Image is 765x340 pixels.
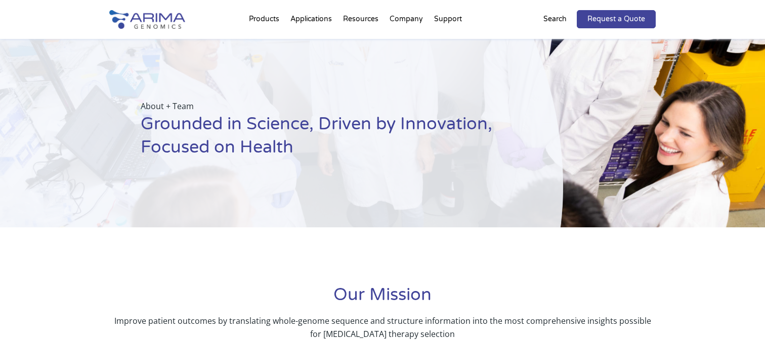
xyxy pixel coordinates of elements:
h1: Grounded in Science, Driven by Innovation, Focused on Health [141,113,513,167]
h1: Our Mission [109,283,656,314]
img: Arima-Genomics-logo [109,10,185,29]
p: About + Team [141,100,513,113]
p: Search [543,13,567,26]
a: Request a Quote [577,10,656,28]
